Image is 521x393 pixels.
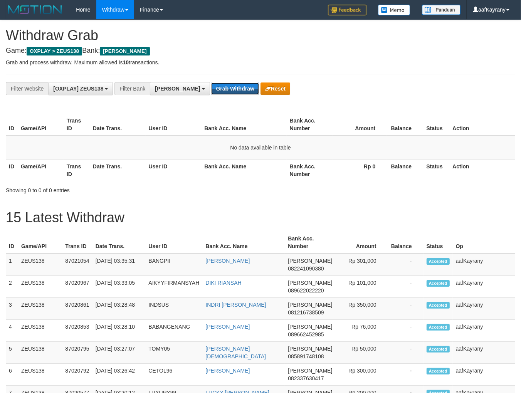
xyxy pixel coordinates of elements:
[335,232,388,254] th: Amount
[92,254,146,276] td: [DATE] 03:35:31
[388,364,424,386] td: -
[6,114,18,136] th: ID
[288,258,332,264] span: [PERSON_NAME]
[388,232,424,254] th: Balance
[145,342,202,364] td: TOMY05
[18,254,62,276] td: ZEUS138
[6,320,18,342] td: 4
[287,114,333,136] th: Bank Acc. Number
[453,364,515,386] td: aafKayrany
[288,287,324,294] span: Copy 089622022220 to clipboard
[145,276,202,298] td: AIKYYFIRMANSYAH
[18,232,62,254] th: Game/API
[18,159,64,181] th: Game/API
[62,298,92,320] td: 87020861
[288,302,332,308] span: [PERSON_NAME]
[62,232,92,254] th: Trans ID
[90,159,146,181] th: Date Trans.
[287,159,333,181] th: Bank Acc. Number
[62,320,92,342] td: 87020853
[260,82,290,95] button: Reset
[335,320,388,342] td: Rp 76,000
[6,210,515,225] h1: 15 Latest Withdraw
[62,276,92,298] td: 87020967
[453,232,515,254] th: Op
[427,368,450,375] span: Accepted
[288,324,332,330] span: [PERSON_NAME]
[145,364,202,386] td: CETOL96
[288,353,324,359] span: Copy 085891748108 to clipboard
[328,5,366,15] img: Feedback.jpg
[387,159,423,181] th: Balance
[18,320,62,342] td: ZEUS138
[453,320,515,342] td: aafKayrany
[205,346,266,359] a: [PERSON_NAME][DEMOGRAPHIC_DATA]
[150,82,210,95] button: [PERSON_NAME]
[205,324,250,330] a: [PERSON_NAME]
[388,298,424,320] td: -
[62,364,92,386] td: 87020792
[388,320,424,342] td: -
[335,342,388,364] td: Rp 50,000
[427,258,450,265] span: Accepted
[378,5,410,15] img: Button%20Memo.svg
[155,86,200,92] span: [PERSON_NAME]
[92,232,146,254] th: Date Trans.
[288,368,332,374] span: [PERSON_NAME]
[6,364,18,386] td: 6
[6,254,18,276] td: 1
[422,5,460,15] img: panduan.png
[201,114,286,136] th: Bank Acc. Name
[427,324,450,331] span: Accepted
[27,47,82,55] span: OXPLAY > ZEUS138
[388,254,424,276] td: -
[211,82,259,95] button: Grab Withdraw
[288,280,332,286] span: [PERSON_NAME]
[335,364,388,386] td: Rp 300,000
[453,342,515,364] td: aafKayrany
[335,298,388,320] td: Rp 350,000
[18,298,62,320] td: ZEUS138
[285,232,335,254] th: Bank Acc. Number
[18,364,62,386] td: ZEUS138
[18,342,62,364] td: ZEUS138
[423,159,449,181] th: Status
[427,346,450,353] span: Accepted
[201,159,286,181] th: Bank Acc. Name
[64,114,90,136] th: Trans ID
[92,342,146,364] td: [DATE] 03:27:07
[427,302,450,309] span: Accepted
[288,375,324,381] span: Copy 082337630417 to clipboard
[146,159,202,181] th: User ID
[123,59,129,65] strong: 10
[388,276,424,298] td: -
[6,4,64,15] img: MOTION_logo.png
[6,298,18,320] td: 3
[92,298,146,320] td: [DATE] 03:28:48
[427,280,450,287] span: Accepted
[288,346,332,352] span: [PERSON_NAME]
[92,320,146,342] td: [DATE] 03:28:10
[6,47,515,55] h4: Game: Bank:
[333,114,387,136] th: Amount
[205,302,266,308] a: INDRI [PERSON_NAME]
[114,82,150,95] div: Filter Bank
[90,114,146,136] th: Date Trans.
[92,276,146,298] td: [DATE] 03:33:05
[100,47,150,55] span: [PERSON_NAME]
[387,114,423,136] th: Balance
[92,364,146,386] td: [DATE] 03:26:42
[453,254,515,276] td: aafKayrany
[205,280,241,286] a: DIKI RIANSAH
[423,114,449,136] th: Status
[145,298,202,320] td: INDSUS
[6,183,211,194] div: Showing 0 to 0 of 0 entries
[335,276,388,298] td: Rp 101,000
[449,159,515,181] th: Action
[53,86,103,92] span: [OXPLAY] ZEUS138
[449,114,515,136] th: Action
[288,331,324,338] span: Copy 089662452985 to clipboard
[6,276,18,298] td: 2
[6,59,515,66] p: Grab and process withdraw. Maximum allowed is transactions.
[205,368,250,374] a: [PERSON_NAME]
